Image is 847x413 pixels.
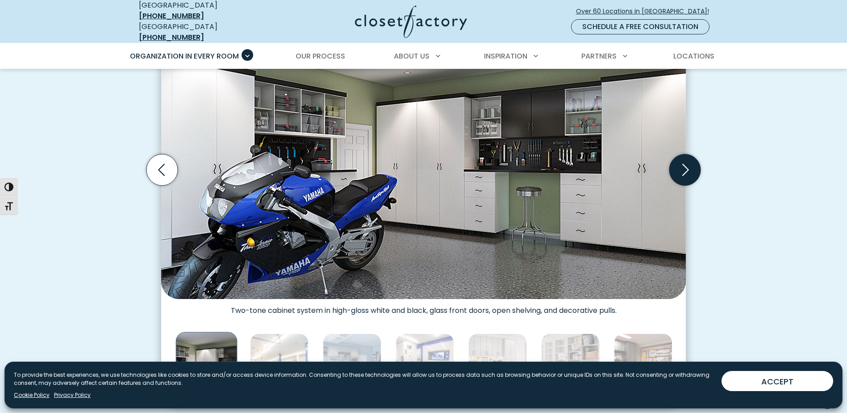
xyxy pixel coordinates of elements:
[176,332,238,394] img: Two-tone cabinet system in high-gloss white and black, glass front doors, open shelving, and deco...
[614,333,672,392] img: Custom garage slatwall organizer for bikes, surf boards, and tools
[722,371,833,391] button: ACCEPT
[161,24,686,299] img: Two-tone cabinet system in high-gloss white and black, glass front doors, open shelving, and deco...
[673,51,714,61] span: Locations
[323,333,381,392] img: Industrial style garage system with textured steel cabinetry, omni track storage for seasonal spo...
[468,333,527,392] img: Garage system with flat-panel cabinets in Dove Grey, featuring a built-in workbench, utility hook...
[139,32,204,42] a: [PHONE_NUMBER]
[355,5,467,38] img: Closet Factory Logo
[14,371,714,387] p: To provide the best experiences, we use technologies like cookies to store and/or access device i...
[296,51,345,61] span: Our Process
[576,7,716,16] span: Over 60 Locations in [GEOGRAPHIC_DATA]!
[394,51,430,61] span: About Us
[396,333,454,392] img: High-gloss white garage storage cabinetry with integrated TV mount.
[161,299,686,315] figcaption: Two-tone cabinet system in high-gloss white and black, glass front doors, open shelving, and deco...
[541,333,600,392] img: Garage wall with full-height white cabinetry, open cubbies
[143,151,181,189] button: Previous slide
[250,333,309,392] img: Stylized garage system with black melamine cabinetry, open shelving, and slatwall organizer.
[139,11,204,21] a: [PHONE_NUMBER]
[576,4,717,19] a: Over 60 Locations in [GEOGRAPHIC_DATA]!
[14,391,50,399] a: Cookie Policy
[666,151,704,189] button: Next slide
[139,21,268,43] div: [GEOGRAPHIC_DATA]
[571,19,709,34] a: Schedule a Free Consultation
[54,391,91,399] a: Privacy Policy
[581,51,617,61] span: Partners
[130,51,239,61] span: Organization in Every Room
[124,44,724,69] nav: Primary Menu
[484,51,527,61] span: Inspiration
